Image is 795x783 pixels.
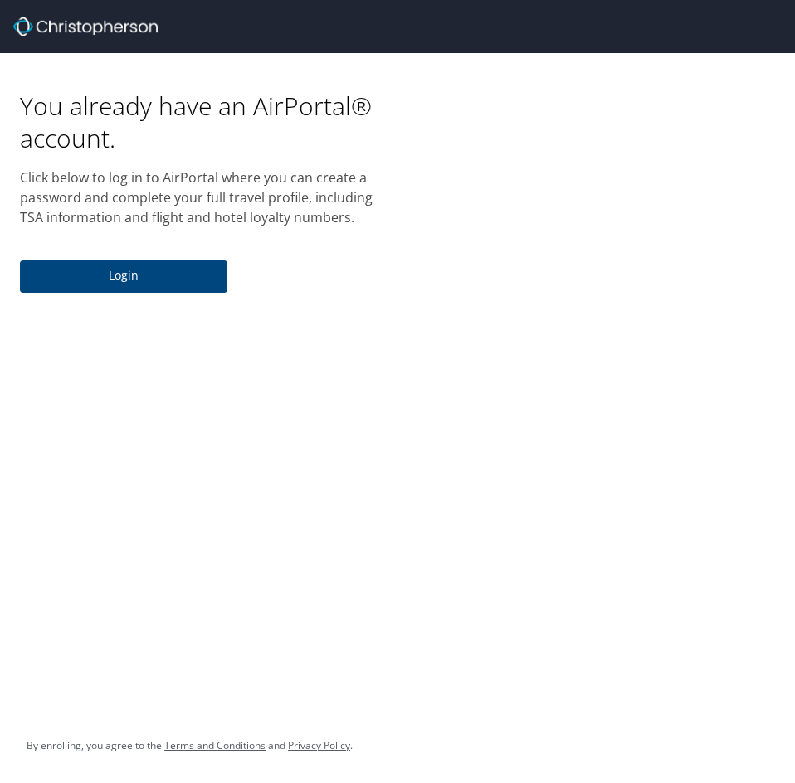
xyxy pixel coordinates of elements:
[20,90,378,154] h1: You already have an AirPortal® account.
[164,738,266,752] a: Terms and Conditions
[20,168,378,227] p: Click below to log in to AirPortal where you can create a password and complete your full travel ...
[13,17,158,36] img: cbt logo
[33,265,214,286] span: Login
[27,725,353,766] div: By enrolling, you agree to the and .
[288,738,350,752] a: Privacy Policy
[20,260,227,293] button: Login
